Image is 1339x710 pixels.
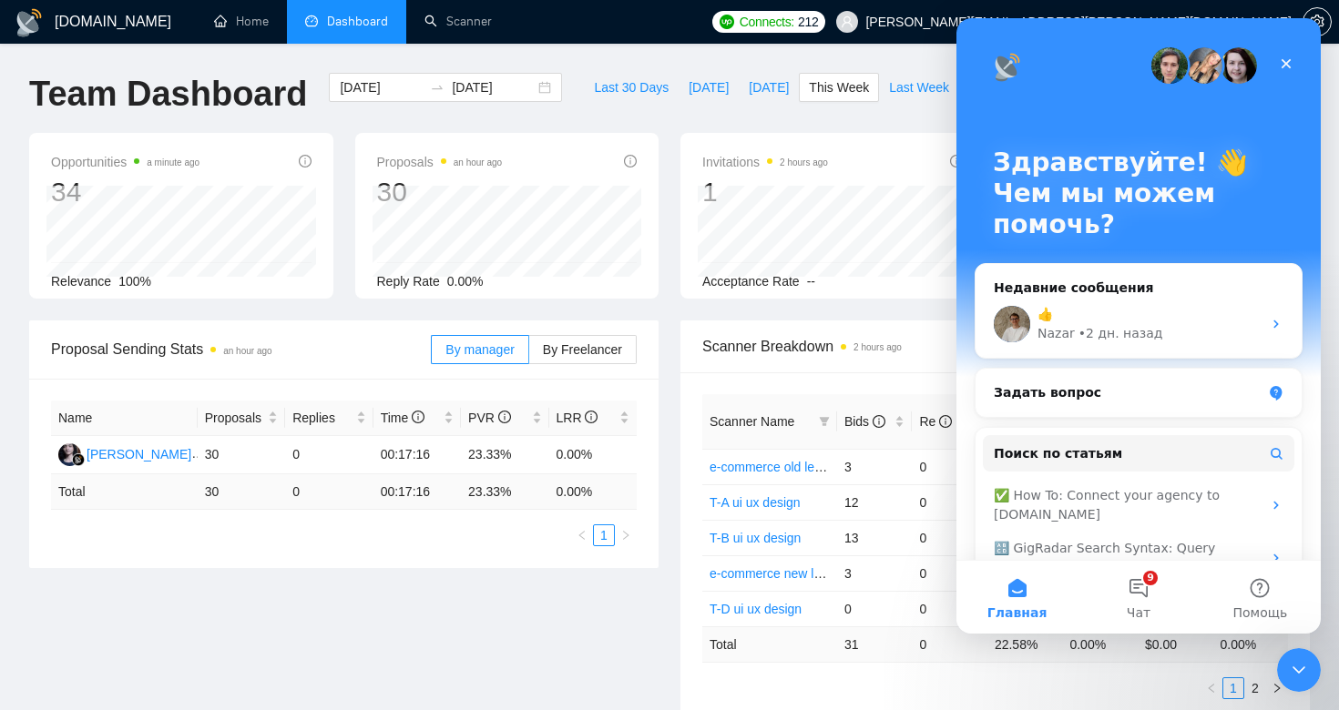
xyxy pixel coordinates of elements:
[912,626,987,662] td: 0
[1303,7,1332,36] button: setting
[620,530,631,541] span: right
[841,15,853,28] span: user
[1062,626,1138,662] td: 0.00 %
[1206,683,1217,694] span: left
[837,555,913,591] td: 3
[593,524,615,546] li: 1
[815,408,833,435] span: filter
[571,524,593,546] button: left
[205,408,264,428] span: Proposals
[702,626,837,662] td: Total
[1277,648,1321,692] iframe: Intercom live chat
[710,414,794,429] span: Scanner Name
[837,626,913,662] td: 31
[853,342,902,352] time: 2 hours ago
[412,411,424,423] span: info-circle
[285,474,373,510] td: 0
[51,274,111,289] span: Relevance
[702,151,828,173] span: Invitations
[198,436,285,474] td: 30
[498,411,511,423] span: info-circle
[1272,683,1283,694] span: right
[461,474,548,510] td: 23.33 %
[585,411,598,423] span: info-circle
[799,73,879,102] button: This Week
[299,155,312,167] span: info-circle
[912,591,987,626] td: 0
[214,14,269,29] a: homeHome
[1222,677,1244,699] li: 1
[373,436,461,474] td: 00:17:16
[571,524,593,546] li: Previous Page
[844,414,885,429] span: Bids
[919,414,952,429] span: Re
[740,12,794,32] span: Connects:
[710,460,868,474] a: e-commerce old letter 29/09
[879,73,959,102] button: Last Week
[837,449,913,484] td: 3
[198,474,285,510] td: 30
[72,453,85,466] img: gigradar-bm.png
[51,338,431,360] span: Proposal Sending Stats
[798,12,818,32] span: 212
[624,155,637,167] span: info-circle
[58,446,191,461] a: RS[PERSON_NAME]
[912,484,987,520] td: 0
[584,73,679,102] button: Last 30 Days
[702,274,800,289] span: Acceptance Rate
[819,416,830,427] span: filter
[461,436,548,474] td: 23.33%
[327,14,388,29] span: Dashboard
[1303,15,1332,29] a: setting
[285,436,373,474] td: 0
[1138,626,1213,662] td: $ 0.00
[424,14,492,29] a: searchScanner
[51,474,198,510] td: Total
[377,274,440,289] span: Reply Rate
[987,626,1063,662] td: 22.58 %
[29,73,307,116] h1: Team Dashboard
[1201,677,1222,699] button: left
[1266,677,1288,699] button: right
[956,18,1321,634] iframe: Intercom live chat
[912,520,987,555] td: 0
[543,342,622,357] span: By Freelancer
[51,401,198,436] th: Name
[594,525,614,545] a: 1
[702,175,828,209] div: 1
[198,401,285,436] th: Proposals
[87,444,191,464] div: [PERSON_NAME]
[1201,677,1222,699] li: Previous Page
[873,415,885,428] span: info-circle
[950,155,963,167] span: info-circle
[594,77,669,97] span: Last 30 Days
[305,15,318,27] span: dashboard
[292,408,352,428] span: Replies
[1244,677,1266,699] li: 2
[939,415,952,428] span: info-circle
[373,474,461,510] td: 00:17:16
[1245,678,1265,698] a: 2
[749,77,789,97] span: [DATE]
[1303,15,1331,29] span: setting
[710,495,801,510] a: T-A ui ux design
[445,342,514,357] span: By manager
[702,335,1288,358] span: Scanner Breakdown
